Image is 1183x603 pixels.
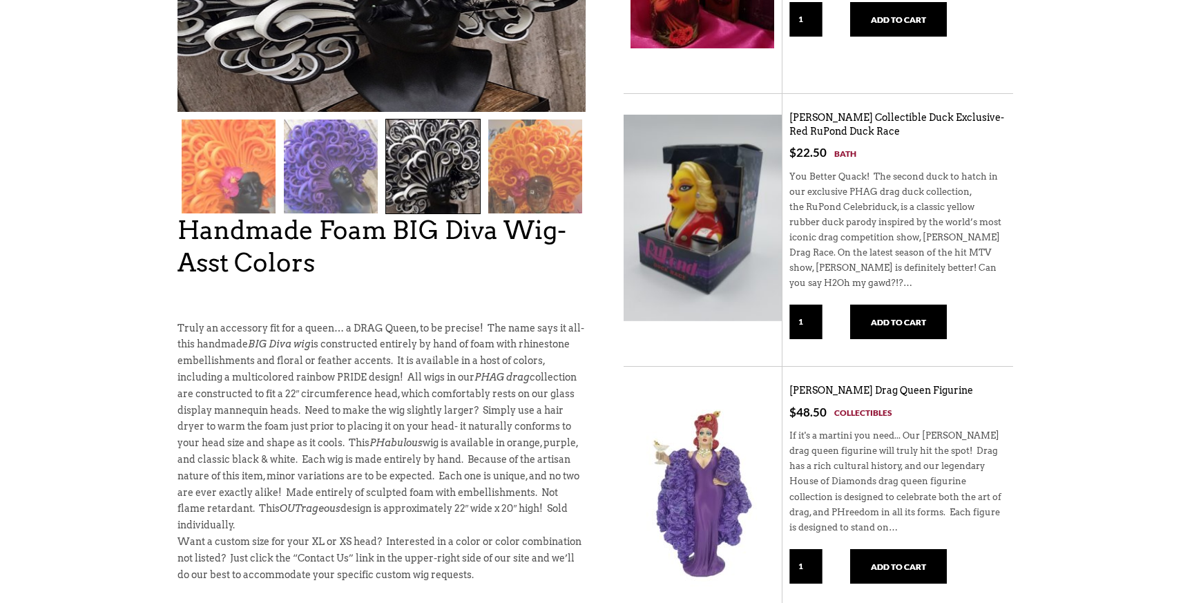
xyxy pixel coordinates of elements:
[177,320,586,534] p: Truly an accessory fit for a queen… a DRAG Queen, to be precise! The name says it all- this handm...
[850,305,947,339] button: Add to cart
[789,385,973,396] a: [PERSON_NAME] Drag Queen Figurine
[834,146,856,161] a: Bath
[789,145,827,160] bdi: 22.50
[789,405,827,419] bdi: 48.50
[369,437,423,448] em: PHabulous
[850,2,947,37] button: Add to cart
[280,503,340,514] em: OUTrageous
[177,534,586,583] p: Want a custom size for your XL or XS head? Interested in a color or color combination not listed?...
[789,549,823,584] input: Qty
[850,549,947,584] button: Add to cart
[789,161,1006,305] div: You Better Quack! The second duck to hatch in our exclusive PHAG drag duck collection, the RuPond...
[789,145,796,160] span: $
[834,405,892,420] a: Collectibles
[474,372,530,383] em: PHAG drag
[789,305,823,339] input: Qty
[248,338,311,350] em: BIG Diva wig
[177,214,586,279] h1: Handmade Foam BIG Diva Wig- Asst Colors
[789,112,1004,137] a: [PERSON_NAME] Collectible Duck Exclusive- Red RuPond Duck Race
[789,405,796,419] span: $
[789,2,823,37] input: Qty
[789,420,1006,549] div: If it's a martini you need... Our [PERSON_NAME] drag queen figurine will truly hit the spot! Drag...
